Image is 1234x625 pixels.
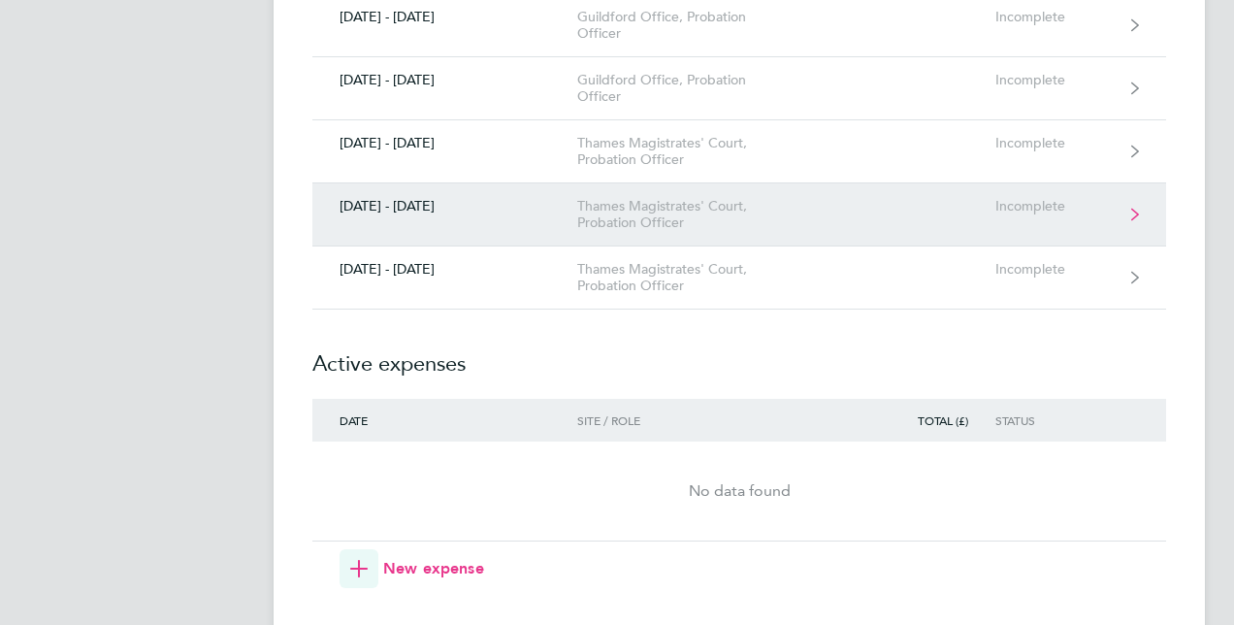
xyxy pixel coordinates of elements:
div: Status [995,413,1115,427]
div: Thames Magistrates' Court, Probation Officer [577,198,799,231]
div: Incomplete [995,72,1115,88]
button: New expense [340,549,484,588]
h2: Active expenses [312,310,1166,399]
a: [DATE] - [DATE]Thames Magistrates' Court, Probation OfficerIncomplete [312,120,1166,183]
div: Incomplete [995,198,1115,214]
div: Site / Role [577,413,799,427]
div: Incomplete [995,135,1115,151]
div: [DATE] - [DATE] [312,198,577,214]
div: Incomplete [995,9,1115,25]
div: [DATE] - [DATE] [312,72,577,88]
div: [DATE] - [DATE] [312,135,577,151]
div: Guildford Office, Probation Officer [577,72,799,105]
span: New expense [383,557,484,580]
a: [DATE] - [DATE]Thames Magistrates' Court, Probation OfficerIncomplete [312,247,1166,310]
div: Thames Magistrates' Court, Probation Officer [577,261,799,294]
div: No data found [312,479,1166,503]
div: Total (£) [885,413,995,427]
a: [DATE] - [DATE]Thames Magistrates' Court, Probation OfficerIncomplete [312,183,1166,247]
a: [DATE] - [DATE]Guildford Office, Probation OfficerIncomplete [312,57,1166,120]
div: Guildford Office, Probation Officer [577,9,799,42]
div: Thames Magistrates' Court, Probation Officer [577,135,799,168]
div: Incomplete [995,261,1115,278]
div: Date [312,413,577,427]
div: [DATE] - [DATE] [312,9,577,25]
div: [DATE] - [DATE] [312,261,577,278]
